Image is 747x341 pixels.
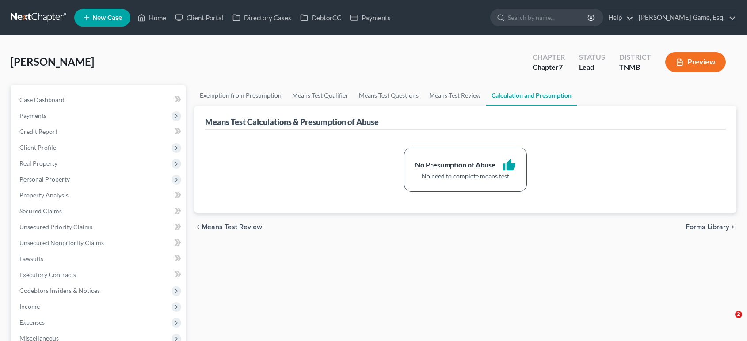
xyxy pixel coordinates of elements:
span: Credit Report [19,128,57,135]
span: Property Analysis [19,191,69,199]
div: No Presumption of Abuse [415,160,495,170]
a: Means Test Review [424,85,486,106]
span: Payments [19,112,46,119]
a: Means Test Questions [354,85,424,106]
span: Codebtors Insiders & Notices [19,287,100,294]
div: Lead [579,62,605,72]
a: DebtorCC [296,10,346,26]
a: Exemption from Presumption [194,85,287,106]
span: Executory Contracts [19,271,76,278]
a: Property Analysis [12,187,186,203]
a: [PERSON_NAME] Game, Esq. [634,10,736,26]
a: Case Dashboard [12,92,186,108]
div: TNMB [619,62,651,72]
a: Executory Contracts [12,267,186,283]
input: Search by name... [508,9,589,26]
div: Chapter [533,52,565,62]
span: Lawsuits [19,255,43,262]
span: Personal Property [19,175,70,183]
span: Expenses [19,318,45,326]
a: Client Portal [171,10,228,26]
a: Secured Claims [12,203,186,219]
button: Preview [665,52,726,72]
button: chevron_left Means Test Review [194,224,262,231]
span: New Case [92,15,122,21]
a: Payments [346,10,395,26]
span: Unsecured Priority Claims [19,223,92,231]
div: Means Test Calculations & Presumption of Abuse [205,117,379,127]
div: Chapter [533,62,565,72]
i: chevron_right [729,224,736,231]
a: Help [604,10,633,26]
span: Means Test Review [202,224,262,231]
span: Real Property [19,159,57,167]
span: [PERSON_NAME] [11,55,94,68]
a: Means Test Qualifier [287,85,354,106]
div: Status [579,52,605,62]
span: Forms Library [686,224,729,231]
i: thumb_up [503,159,516,172]
span: 2 [735,311,742,318]
iframe: Intercom live chat [717,311,738,332]
a: Unsecured Priority Claims [12,219,186,235]
a: Calculation and Presumption [486,85,577,106]
a: Credit Report [12,124,186,140]
span: Client Profile [19,144,56,151]
span: Unsecured Nonpriority Claims [19,239,104,246]
span: Secured Claims [19,207,62,215]
a: Directory Cases [228,10,296,26]
a: Lawsuits [12,251,186,267]
span: Income [19,303,40,310]
button: Forms Library chevron_right [686,224,736,231]
a: Home [133,10,171,26]
div: District [619,52,651,62]
a: Unsecured Nonpriority Claims [12,235,186,251]
i: chevron_left [194,224,202,231]
span: Case Dashboard [19,96,65,103]
span: 7 [559,63,563,71]
div: No need to complete means test [415,172,516,181]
